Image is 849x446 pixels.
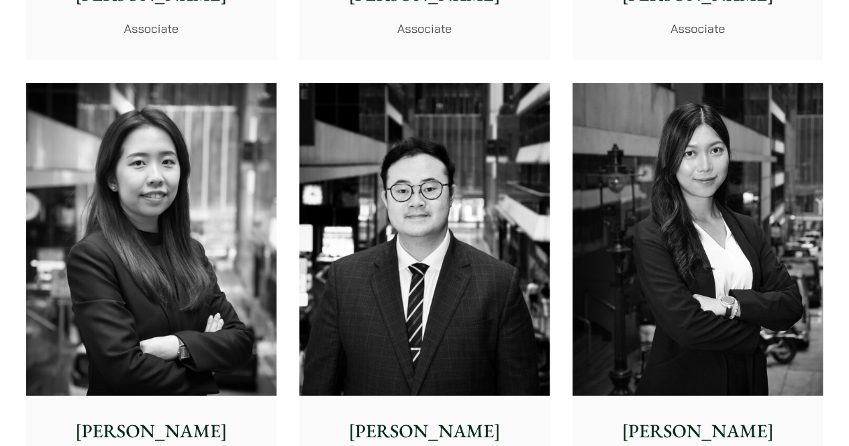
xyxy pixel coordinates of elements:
[310,417,539,445] p: [PERSON_NAME]
[572,83,823,396] img: Joanne Lam photo
[583,417,812,445] p: [PERSON_NAME]
[583,19,812,38] p: Associate
[37,19,266,38] p: Associate
[310,19,539,38] p: Associate
[37,417,266,445] p: [PERSON_NAME]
